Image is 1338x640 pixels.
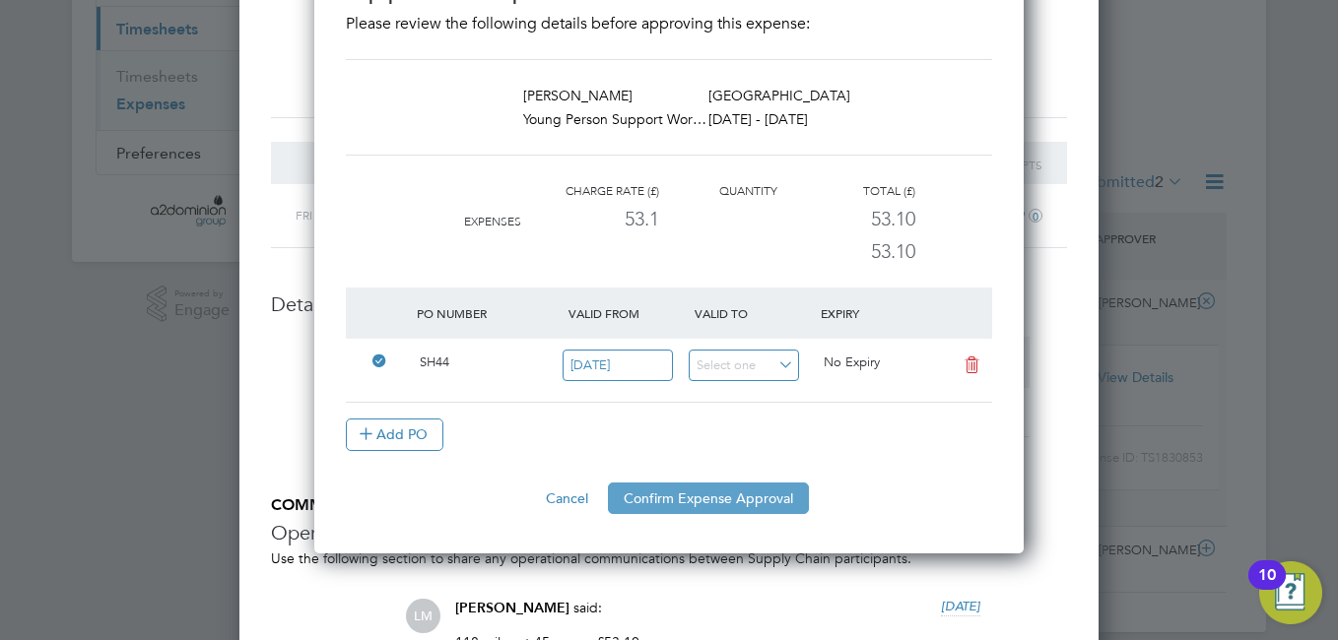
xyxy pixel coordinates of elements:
[564,295,690,331] div: Valid From
[689,350,799,382] input: Select one
[824,353,880,370] span: No Expiry
[816,295,942,331] div: Expiry
[406,599,440,633] span: LM
[608,482,809,514] button: Confirm Expense Approval
[271,291,1067,317] h3: Details
[271,352,427,373] label: PO No
[941,598,980,614] span: [DATE]
[563,350,673,382] input: Select one
[1259,561,1322,624] button: Open Resource Center, 10 new notifications
[659,179,777,203] div: Quantity
[523,110,706,128] span: Young Person Support Wor…
[871,239,915,263] span: 53.10
[521,179,659,203] div: Charge rate (£)
[1258,575,1276,601] div: 10
[708,110,808,128] span: [DATE] - [DATE]
[708,87,850,104] span: [GEOGRAPHIC_DATA]
[777,203,915,235] div: 53.10
[573,599,602,616] span: said:
[523,87,633,104] span: [PERSON_NAME]
[346,12,992,35] p: Please review the following details before approving this expense:
[1029,209,1042,223] i: 0
[464,215,521,228] span: Expenses
[521,203,659,235] div: 53.1
[412,295,564,331] div: PO Number
[271,520,1067,545] h3: Operational Communications
[530,482,604,514] button: Cancel
[271,549,1067,567] p: Use the following section to share any operational communications between Supply Chain participants.
[346,418,443,450] button: Add PO
[420,353,449,370] span: SH44
[271,495,1067,516] h5: COMMUNICATIONS
[690,295,816,331] div: Valid To
[296,207,312,223] span: Fri
[455,600,569,616] span: [PERSON_NAME]
[777,179,915,203] div: Total (£)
